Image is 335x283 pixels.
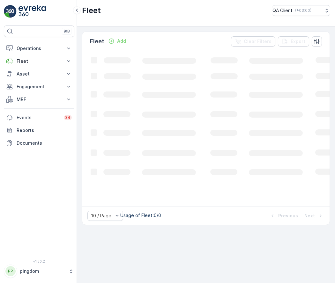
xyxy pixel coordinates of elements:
[4,111,74,124] a: Events34
[5,266,16,276] div: PP
[304,212,324,220] button: Next
[19,5,46,18] img: logo_light-DOdMpM7g.png
[4,42,74,55] button: Operations
[272,5,330,16] button: QA Client(+03:00)
[269,212,299,220] button: Previous
[82,5,101,16] p: Fleet
[295,8,311,13] p: ( +03:00 )
[17,58,62,64] p: Fleet
[4,265,74,278] button: PPpingdom
[4,124,74,137] a: Reports
[120,212,161,219] p: Usage of Fleet : 0/0
[4,93,74,106] button: MRF
[63,29,70,34] p: ⌘B
[278,36,309,47] button: Export
[17,127,72,134] p: Reports
[291,38,305,45] p: Export
[17,71,62,77] p: Asset
[4,5,17,18] img: logo
[4,55,74,68] button: Fleet
[90,37,104,46] p: Fleet
[4,80,74,93] button: Engagement
[244,38,272,45] p: Clear Filters
[4,68,74,80] button: Asset
[4,259,74,263] span: v 1.50.2
[272,7,293,14] p: QA Client
[17,114,60,121] p: Events
[17,83,62,90] p: Engagement
[304,213,315,219] p: Next
[17,140,72,146] p: Documents
[231,36,275,47] button: Clear Filters
[65,115,71,120] p: 34
[117,38,126,44] p: Add
[106,37,129,45] button: Add
[20,268,65,274] p: pingdom
[17,45,62,52] p: Operations
[17,96,62,103] p: MRF
[4,137,74,149] a: Documents
[278,213,298,219] p: Previous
